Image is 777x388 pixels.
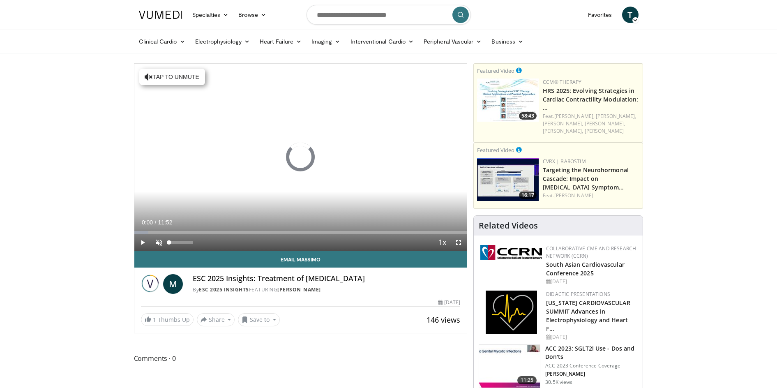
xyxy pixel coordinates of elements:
a: T [622,7,639,23]
a: [PERSON_NAME] [554,192,593,199]
a: Interventional Cardio [346,33,419,50]
p: 30.5K views [545,379,572,386]
a: 16:17 [477,158,539,201]
img: 9258cdf1-0fbf-450b-845f-99397d12d24a.150x105_q85_crop-smart_upscale.jpg [479,345,540,388]
img: a04ee3ba-8487-4636-b0fb-5e8d268f3737.png.150x105_q85_autocrop_double_scale_upscale_version-0.2.png [480,245,542,260]
a: CCM® Therapy [543,79,581,85]
a: 11:25 ACC 2023: SGLT2i Use - Dos and Don'ts ACC 2023 Conference Coverage [PERSON_NAME] 30.5K views [479,344,638,388]
img: VuMedi Logo [139,11,182,19]
button: Play [134,234,151,251]
video-js: Video Player [134,64,467,251]
img: 1860aa7a-ba06-47e3-81a4-3dc728c2b4cf.png.150x105_q85_autocrop_double_scale_upscale_version-0.2.png [486,291,537,334]
a: [PERSON_NAME], [554,113,595,120]
a: Peripheral Vascular [419,33,486,50]
a: M [163,274,183,294]
a: Favorites [583,7,617,23]
a: Imaging [307,33,346,50]
a: Collaborative CME and Research Network (CCRN) [546,245,636,259]
small: Featured Video [477,146,514,154]
img: f3314642-f119-4bcb-83d2-db4b1a91d31e.150x105_q85_crop-smart_upscale.jpg [477,158,539,201]
a: 1 Thumbs Up [141,313,194,326]
button: Playback Rate [434,234,450,251]
div: [DATE] [438,299,460,306]
span: 16:17 [519,192,537,199]
img: 3f694bbe-f46e-4e2a-ab7b-fff0935bbb6c.150x105_q85_crop-smart_upscale.jpg [477,79,539,122]
h4: Related Videos [479,221,538,231]
h4: ESC 2025 Insights: Treatment of [MEDICAL_DATA] [193,274,460,283]
span: / [155,219,157,226]
a: [PERSON_NAME], [543,127,583,134]
a: ESC 2025 Insights [199,286,249,293]
input: Search topics, interventions [307,5,471,25]
a: Specialties [187,7,234,23]
span: Comments 0 [134,353,468,364]
a: HRS 2025: Evolving Strategies in Cardiac Contractility Modulation: … [543,87,638,112]
button: Fullscreen [450,234,467,251]
p: ACC 2023 Conference Coverage [545,363,638,369]
a: 58:43 [477,79,539,122]
p: [PERSON_NAME] [545,371,638,377]
span: 58:43 [519,112,537,120]
button: Tap to unmute [139,69,205,85]
a: Clinical Cardio [134,33,190,50]
span: 11:25 [517,376,537,384]
a: Business [486,33,528,50]
a: [PERSON_NAME], [543,120,583,127]
a: Heart Failure [255,33,307,50]
a: Targeting the Neurohormonal Cascade: Impact on [MEDICAL_DATA] Symptom… [543,166,629,191]
div: [DATE] [546,278,636,285]
span: 1 [153,316,156,323]
button: Save to [238,313,280,326]
button: Unmute [151,234,167,251]
small: Featured Video [477,67,514,74]
button: Share [197,313,235,326]
div: Feat. [543,192,639,199]
a: CVRx | Barostim [543,158,586,165]
a: Electrophysiology [190,33,255,50]
img: ESC 2025 Insights [141,274,160,294]
div: Feat. [543,113,639,135]
span: 0:00 [142,219,153,226]
a: [US_STATE] CARDIOVASCULAR SUMMIT Advances in Electrophysiology and Heart F… [546,299,630,333]
a: [PERSON_NAME] [277,286,321,293]
div: [DATE] [546,333,636,341]
a: Browse [233,7,271,23]
span: 146 views [427,315,460,325]
div: Didactic Presentations [546,291,636,298]
a: [PERSON_NAME] [585,127,624,134]
a: [PERSON_NAME], [585,120,625,127]
a: Email Massimo [134,251,467,268]
span: 11:52 [158,219,172,226]
a: [PERSON_NAME], [596,113,636,120]
div: Volume Level [169,241,193,244]
h3: ACC 2023: SGLT2i Use - Dos and Don'ts [545,344,638,361]
a: South Asian Cardiovascular Conference 2025 [546,261,625,277]
div: Progress Bar [134,231,467,234]
div: By FEATURING [193,286,460,293]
